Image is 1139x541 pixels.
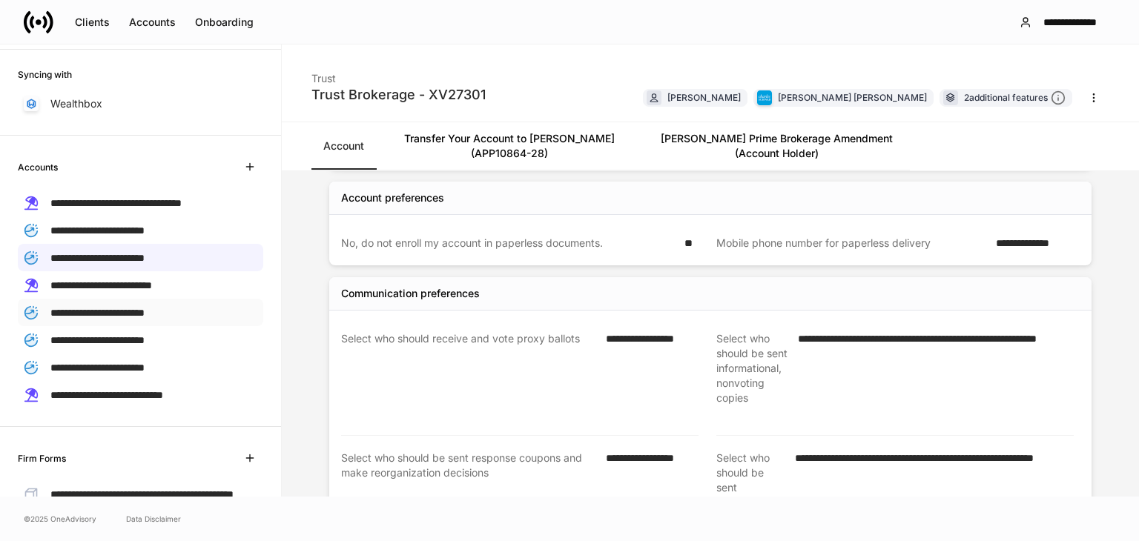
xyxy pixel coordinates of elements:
[50,96,102,111] p: Wealthbox
[643,122,910,170] a: [PERSON_NAME] Prime Brokerage Amendment (Account Holder)
[129,17,176,27] div: Accounts
[311,122,376,170] a: Account
[964,90,1066,106] div: 2 additional features
[716,331,789,420] div: Select who should be sent informational, nonvoting copies
[65,10,119,34] button: Clients
[18,160,58,174] h6: Accounts
[75,17,110,27] div: Clients
[341,331,597,420] div: Select who should receive and vote proxy ballots
[126,513,181,525] a: Data Disclaimer
[195,17,254,27] div: Onboarding
[18,451,66,465] h6: Firm Forms
[311,86,486,104] div: Trust Brokerage - XV27301
[185,10,263,34] button: Onboarding
[18,90,263,117] a: Wealthbox
[778,90,927,104] div: [PERSON_NAME] [PERSON_NAME]
[757,90,772,105] img: charles-schwab-BFYFdbvS.png
[341,451,597,524] div: Select who should be sent response coupons and make reorganization decisions
[24,513,96,525] span: © 2025 OneAdvisory
[376,122,643,170] a: Transfer Your Account to [PERSON_NAME] (APP10864-28)
[341,286,480,301] div: Communication preferences
[667,90,741,104] div: [PERSON_NAME]
[18,67,72,82] h6: Syncing with
[716,236,987,250] div: Mobile phone number for paperless delivery
[311,62,486,86] div: Trust
[341,236,676,250] div: No, do not enroll my account in paperless documents.
[341,190,444,205] div: Account preferences
[119,10,185,34] button: Accounts
[716,451,786,525] div: Select who should be sent informational copies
